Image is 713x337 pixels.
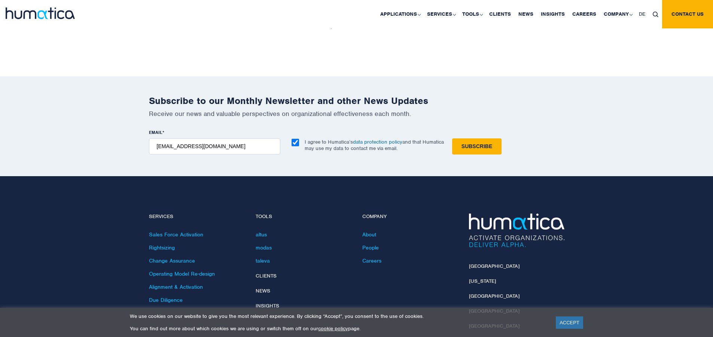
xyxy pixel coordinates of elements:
[149,257,195,264] a: Change Assurance
[469,278,496,284] a: [US_STATE]
[292,139,299,146] input: I agree to Humatica’sdata protection policyand that Humatica may use my data to contact me via em...
[149,231,203,238] a: Sales Force Activation
[149,284,203,290] a: Alignment & Activation
[362,231,376,238] a: About
[318,325,348,332] a: cookie policy
[256,273,277,279] a: Clients
[639,11,645,17] span: DE
[362,257,381,264] a: Careers
[452,138,502,154] input: Subscribe
[6,7,75,19] img: logo
[653,12,658,17] img: search_icon
[353,139,402,145] a: data protection policy
[362,214,458,220] h4: Company
[256,303,279,309] a: Insights
[256,214,351,220] h4: Tools
[130,325,546,332] p: You can find out more about which cookies we are using or switch them off on our page.
[130,313,546,319] p: We use cookies on our website to give you the most relevant experience. By clicking “Accept”, you...
[256,257,270,264] a: taleva
[149,270,215,277] a: Operating Model Re-design
[305,139,444,151] p: I agree to Humatica’s and that Humatica may use my data to contact me via email.
[149,244,175,251] a: Rightsizing
[149,129,162,135] span: EMAIL
[469,263,519,269] a: [GEOGRAPHIC_DATA]
[149,110,564,118] p: Receive our news and valuable perspectives on organizational effectiveness each month.
[149,138,280,154] input: name@company.com
[256,231,267,238] a: altus
[362,244,379,251] a: People
[469,214,564,247] img: Humatica
[149,95,564,107] h2: Subscribe to our Monthly Newsletter and other News Updates
[256,288,270,294] a: News
[469,293,519,299] a: [GEOGRAPHIC_DATA]
[149,297,183,303] a: Due Diligence
[556,316,583,329] a: ACCEPT
[256,244,272,251] a: modas
[149,214,244,220] h4: Services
